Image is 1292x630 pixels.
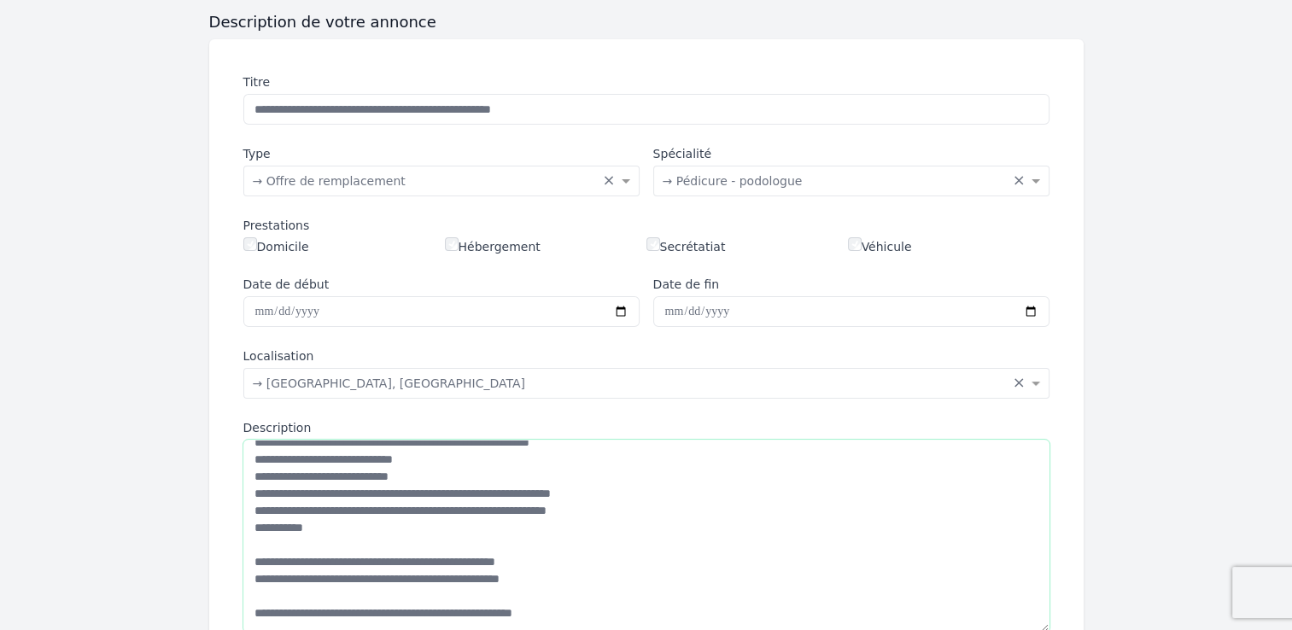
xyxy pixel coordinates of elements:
label: Description [243,419,1049,436]
label: Spécialité [653,145,1049,162]
span: Clear all [603,172,617,190]
span: Clear all [1013,375,1027,392]
label: Hébergement [445,237,541,255]
label: Type [243,145,640,162]
h3: Description de votre annonce [209,12,1084,32]
label: Secrétatiat [646,237,726,255]
label: Date de fin [653,276,1049,293]
label: Véhicule [848,237,912,255]
label: Localisation [243,347,1049,365]
input: Hébergement [445,237,459,251]
div: Prestations [243,217,1049,234]
input: Domicile [243,237,257,251]
label: Titre [243,73,1049,90]
input: Secrétatiat [646,237,660,251]
input: Véhicule [848,237,862,251]
label: Date de début [243,276,640,293]
span: Clear all [1013,172,1027,190]
label: Domicile [243,237,309,255]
